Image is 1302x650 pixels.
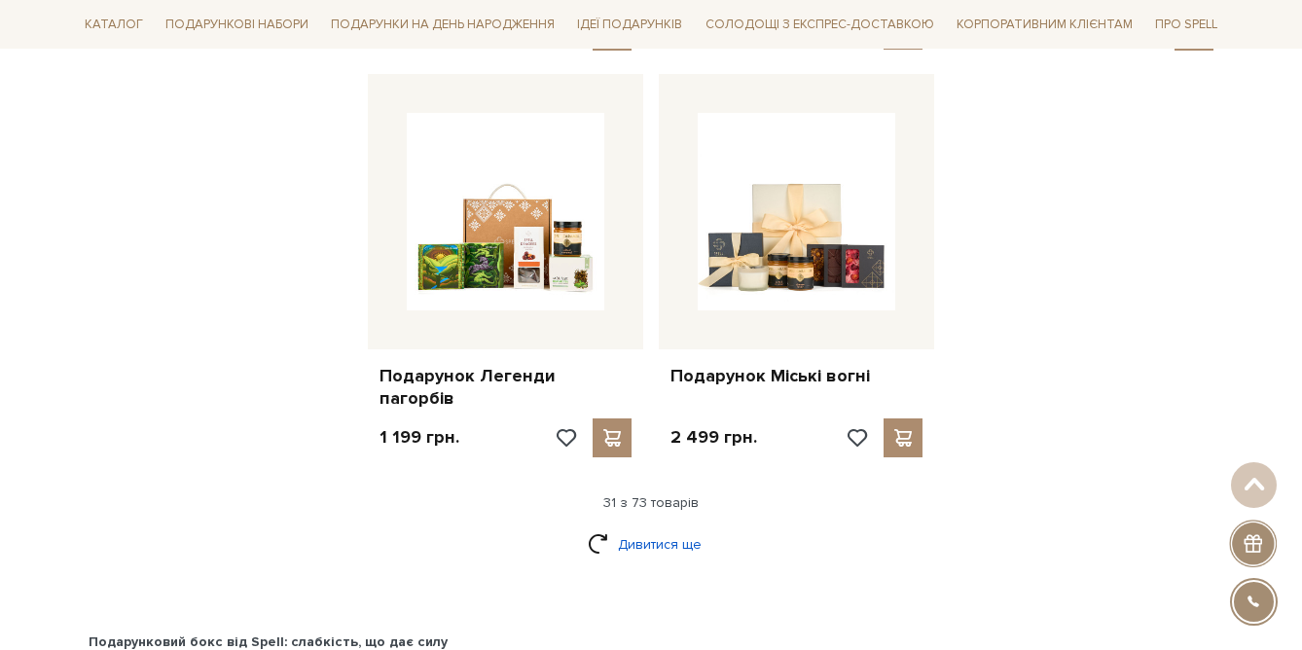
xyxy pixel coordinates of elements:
[158,10,316,40] a: Подарункові набори
[1147,10,1225,40] a: Про Spell
[77,10,151,40] a: Каталог
[588,527,714,561] a: Дивитися ще
[69,494,1233,512] div: 31 з 73 товарів
[380,365,632,411] a: Подарунок Легенди пагорбів
[323,10,562,40] a: Подарунки на День народження
[380,426,459,449] p: 1 199 грн.
[569,10,690,40] a: Ідеї подарунків
[89,633,448,650] b: Подарунковий бокс від Spell: слабкість, що дає силу
[670,426,757,449] p: 2 499 грн.
[670,365,922,387] a: Подарунок Міські вогні
[949,10,1140,40] a: Корпоративним клієнтам
[698,8,942,41] a: Солодощі з експрес-доставкою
